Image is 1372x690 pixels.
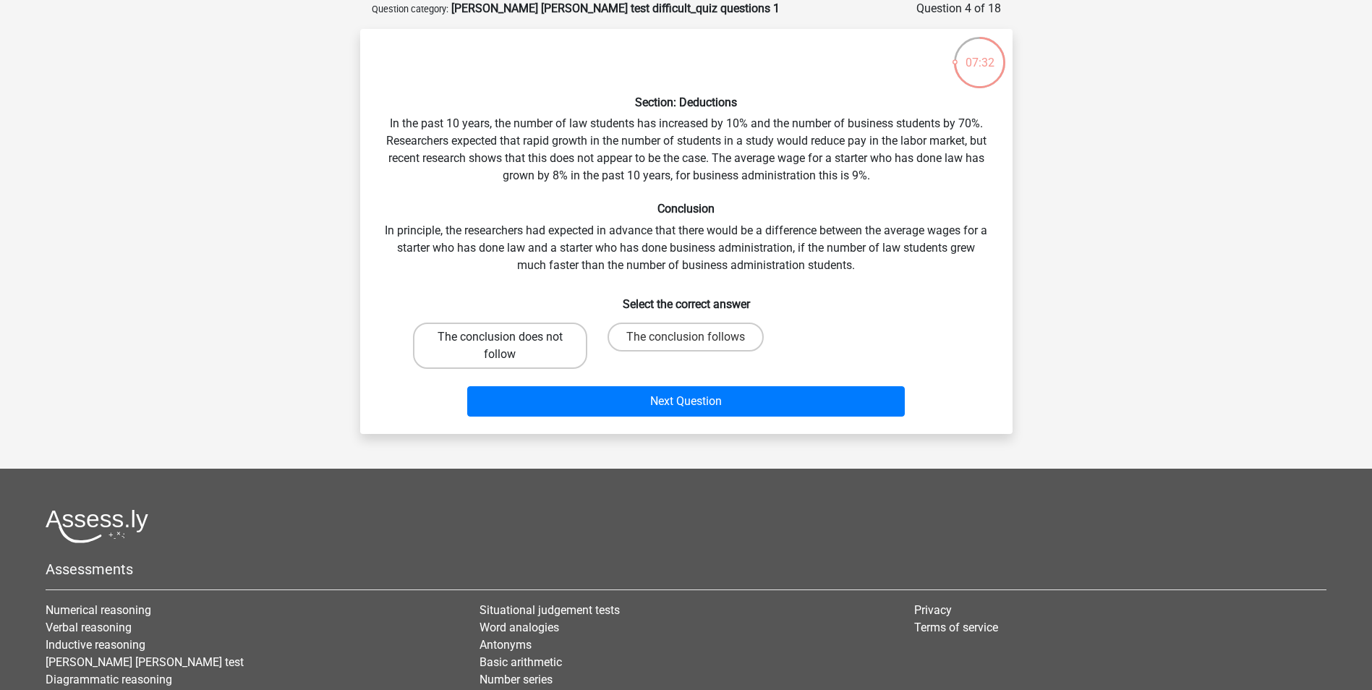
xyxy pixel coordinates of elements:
a: [PERSON_NAME] [PERSON_NAME] test [46,655,244,669]
a: Antonyms [480,638,532,652]
a: Inductive reasoning [46,638,145,652]
div: 07:32 [953,35,1007,72]
h6: Conclusion [383,202,989,216]
a: Privacy [914,603,952,617]
a: Basic arithmetic [480,655,562,669]
h6: Select the correct answer [383,286,989,311]
strong: [PERSON_NAME] [PERSON_NAME] test difficult_quiz questions 1 [451,1,780,15]
button: Next Question [467,386,905,417]
a: Diagrammatic reasoning [46,673,172,686]
a: Situational judgement tests [480,603,620,617]
img: Assessly logo [46,509,148,543]
h6: Section: Deductions [383,95,989,109]
a: Terms of service [914,621,998,634]
a: Number series [480,673,553,686]
a: Word analogies [480,621,559,634]
div: In the past 10 years, the number of law students has increased by 10% and the number of business ... [366,41,1007,422]
a: Numerical reasoning [46,603,151,617]
h5: Assessments [46,561,1326,578]
label: The conclusion follows [608,323,764,352]
small: Question category: [372,4,448,14]
label: The conclusion does not follow [413,323,587,369]
a: Verbal reasoning [46,621,132,634]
